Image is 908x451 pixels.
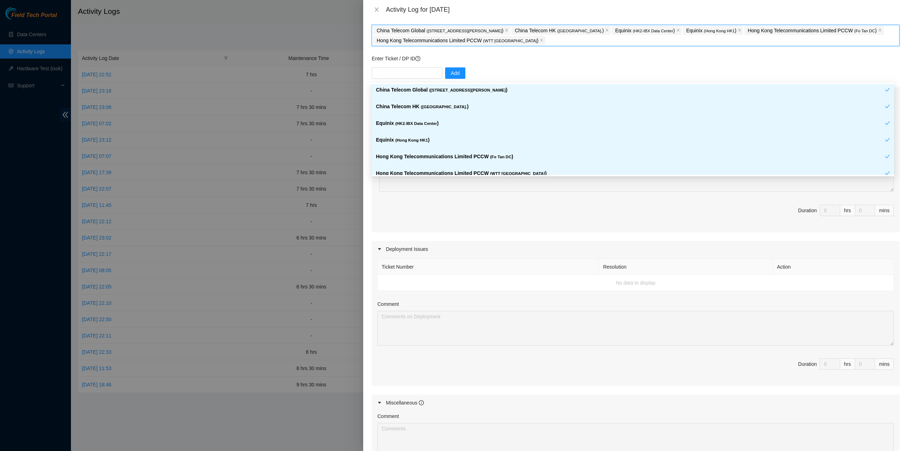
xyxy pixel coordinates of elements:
span: caret-right [377,247,382,251]
span: close [540,38,543,43]
p: Hong Kong Telecommunications Limited PCCW ) [377,37,538,45]
span: close [738,28,741,33]
button: Add [445,67,465,79]
th: Action [773,259,894,275]
div: mins [875,358,894,370]
span: Add [451,69,460,77]
div: Miscellaneous info-circle [372,395,899,411]
span: ( Fo Tan DC [854,29,875,33]
span: ( Hong Kong HK1 [395,138,428,142]
span: check [885,171,890,176]
th: Ticket Number [378,259,599,275]
div: hrs [840,358,855,370]
div: hrs [840,205,855,216]
span: close [374,7,380,12]
div: Deployment Issues [372,241,899,257]
span: ( HK2-IBX Data Center [633,29,673,33]
p: China Telecom Global ) [376,86,885,94]
span: ( [GEOGRAPHIC_DATA]. [421,105,467,109]
span: close [505,28,508,33]
p: Hong Kong Telecommunications Limited PCCW ) [748,27,876,35]
span: check [885,121,890,126]
label: Comment [377,412,399,420]
span: ( Fo Tan DC [490,155,512,159]
span: question-circle [415,56,420,61]
div: Activity Log for [DATE] [386,6,899,13]
label: Comment [377,300,399,308]
p: China Telecom Global ) [377,27,503,35]
span: check [885,137,890,142]
button: Close [372,6,382,13]
span: ( WTT [GEOGRAPHIC_DATA] [483,39,537,43]
div: Duration [798,360,817,368]
td: No data to display [378,275,894,291]
div: Miscellaneous [386,399,424,407]
span: check [885,104,890,109]
span: close [676,28,680,33]
p: Hong Kong Telecommunications Limited PCCW ) [376,169,885,177]
span: info-circle [419,400,424,405]
p: Equinix ) [376,136,885,144]
span: close [878,28,882,33]
span: ( [STREET_ADDRESS][PERSON_NAME] [427,29,502,33]
span: ( Hong Kong HK1 [704,29,735,33]
span: ( [STREET_ADDRESS][PERSON_NAME] [429,88,506,92]
span: ( WTT [GEOGRAPHIC_DATA] [490,171,545,176]
span: check [885,154,890,159]
p: Equinix ) [686,27,736,35]
span: check [885,87,890,92]
span: caret-right [377,401,382,405]
span: close [605,28,609,33]
p: Equinix ) [376,119,885,127]
p: Enter Ticket / DP ID [372,55,899,62]
textarea: Comment [377,311,894,346]
span: ( HK2-IBX Data Center [395,121,437,126]
span: ( [GEOGRAPHIC_DATA]. [557,29,602,33]
div: Duration [798,207,817,214]
p: China Telecom HK ) [376,103,885,111]
p: China Telecom HK ) [515,27,604,35]
div: mins [875,205,894,216]
th: Resolution [599,259,773,275]
p: Hong Kong Telecommunications Limited PCCW ) [376,153,885,161]
p: Equinix ) [615,27,675,35]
